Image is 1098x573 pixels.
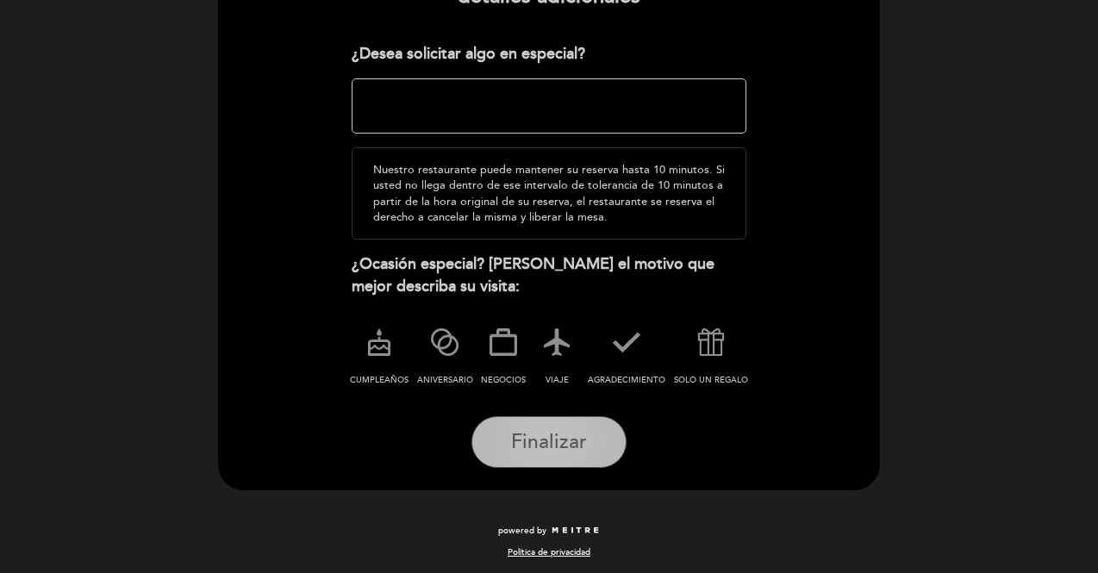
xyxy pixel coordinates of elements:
[352,43,747,65] div: ¿Desea solicitar algo en especial?
[352,253,747,297] div: ¿Ocasión especial? [PERSON_NAME] el motivo que mejor describa su visita:
[481,375,526,385] span: NEGOCIOS
[588,375,665,385] span: AGRADECIMIENTO
[551,526,600,535] img: MEITRE
[352,147,747,240] div: Nuestro restaurante puede mantener su reserva hasta 10 minutos. Si usted no llega dentro de ese i...
[508,546,590,558] a: Política de privacidad
[511,430,587,454] span: Finalizar
[471,416,627,468] button: Finalizar
[674,375,748,385] span: SOLO UN REGALO
[546,375,569,385] span: VIAJE
[350,375,409,385] span: CUMPLEAÑOS
[498,525,546,537] span: powered by
[417,375,473,385] span: ANIVERSARIO
[498,525,600,537] a: powered by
